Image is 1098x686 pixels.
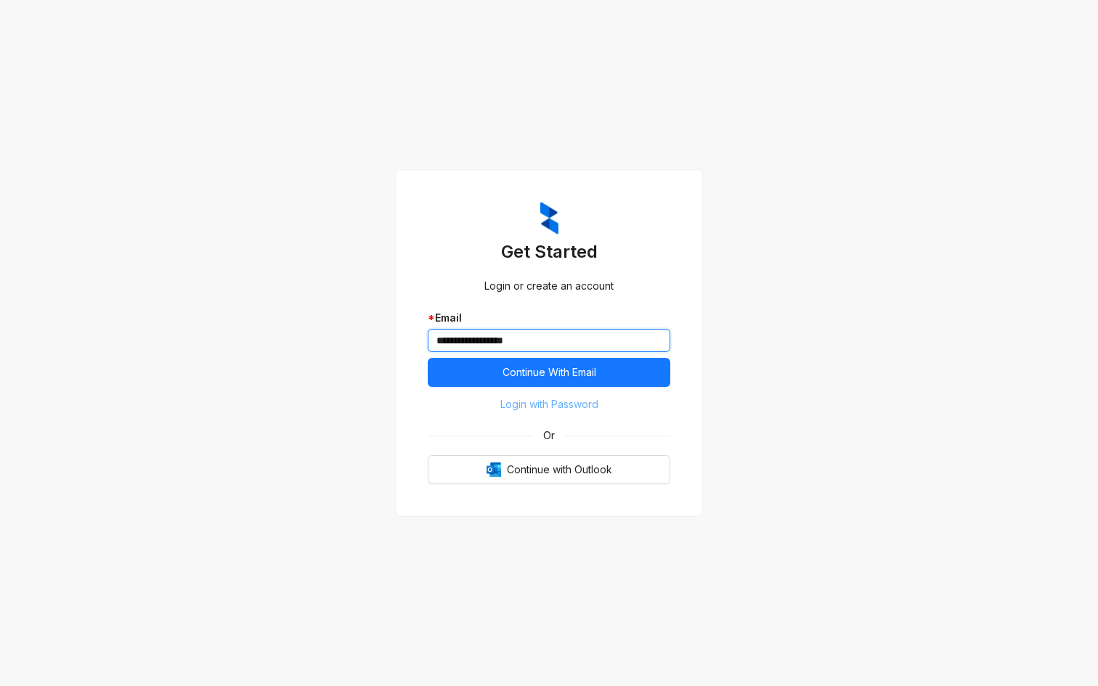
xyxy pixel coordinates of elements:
[503,364,596,380] span: Continue With Email
[507,462,612,478] span: Continue with Outlook
[428,358,670,387] button: Continue With Email
[533,428,565,444] span: Or
[428,455,670,484] button: OutlookContinue with Outlook
[540,202,558,235] img: ZumaIcon
[428,278,670,294] div: Login or create an account
[487,462,501,477] img: Outlook
[428,393,670,416] button: Login with Password
[428,310,670,326] div: Email
[500,396,598,412] span: Login with Password
[428,240,670,264] h3: Get Started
